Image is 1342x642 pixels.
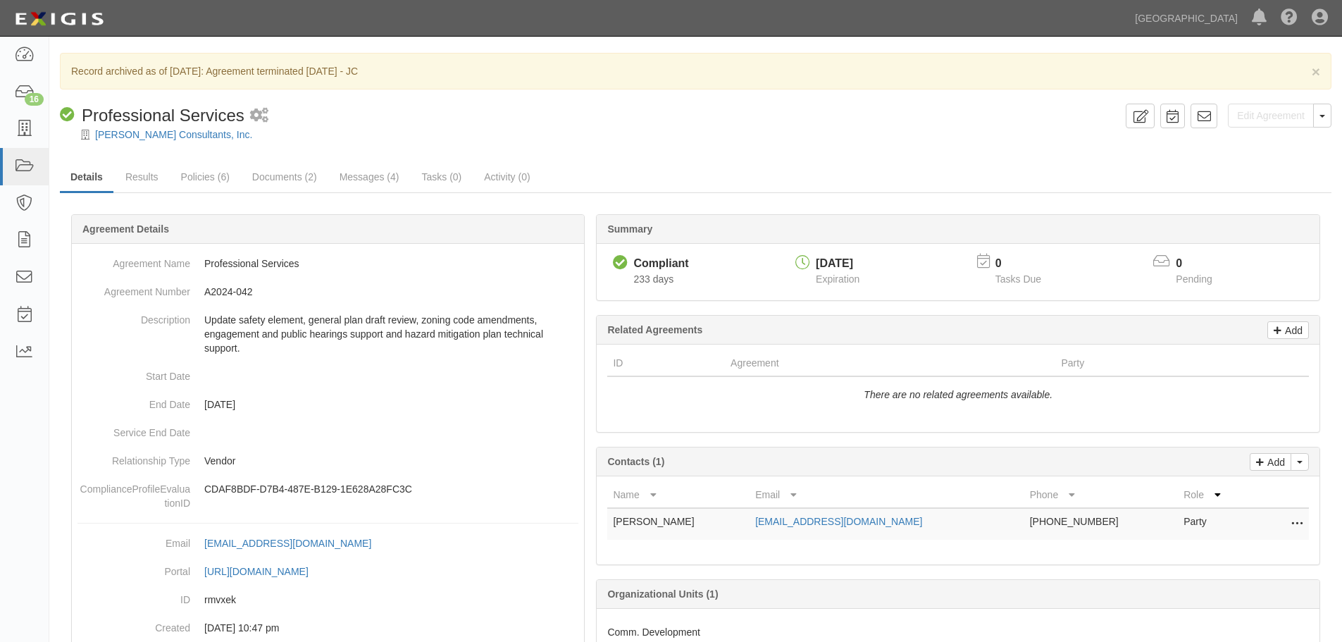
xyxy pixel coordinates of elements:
dd: [DATE] 10:47 pm [77,614,578,642]
dt: Description [77,306,190,327]
a: [PERSON_NAME] Consultants, Inc. [95,129,252,140]
i: Compliant [60,108,75,123]
dt: Relationship Type [77,447,190,468]
a: Documents (2) [242,163,328,191]
td: [PERSON_NAME] [607,508,750,540]
i: There are no related agreements available. [864,389,1052,400]
a: Add [1250,453,1291,471]
b: Summary [607,223,652,235]
dd: A2024-042 [77,278,578,306]
b: Contacts (1) [607,456,664,467]
dt: ComplianceProfileEvaluationID [77,475,190,510]
th: ID [607,350,725,376]
dt: Service End Date [77,419,190,440]
th: Agreement [725,350,1055,376]
p: 0 [1176,256,1229,272]
dd: rmvxek [77,586,578,614]
a: Activity (0) [473,163,540,191]
dt: Created [77,614,190,635]
th: Party [1055,350,1246,376]
p: CDAF8BDF-D7B4-487E-B129-1E628A28FC3C [204,482,578,496]
i: Compliant [613,256,628,271]
div: Professional Services [60,104,244,128]
div: [DATE] [816,256,859,272]
a: Policies (6) [170,163,240,191]
p: Record archived as of [DATE]: Agreement terminated [DATE] - JC [71,64,1320,78]
b: Organizational Units (1) [607,588,718,600]
img: logo-5460c22ac91f19d4615b14bd174203de0afe785f0fc80cf4dbbc73dc1793850b.png [11,6,108,32]
th: Email [750,482,1024,508]
b: Related Agreements [607,324,702,335]
div: 16 [25,93,44,106]
span: Comm. Development [607,626,700,638]
a: [GEOGRAPHIC_DATA] [1128,4,1245,32]
dt: Agreement Number [77,278,190,299]
dt: ID [77,586,190,607]
dt: Agreement Name [77,249,190,271]
span: Professional Services [82,106,244,125]
p: Add [1281,322,1303,338]
td: Party [1178,508,1253,540]
a: Results [115,163,169,191]
span: Pending [1176,273,1212,285]
div: [EMAIL_ADDRESS][DOMAIN_NAME] [204,536,371,550]
a: Messages (4) [329,163,410,191]
span: Expiration [816,273,859,285]
a: Tasks (0) [411,163,472,191]
dd: Professional Services [77,249,578,278]
a: Add [1267,321,1309,339]
dt: End Date [77,390,190,412]
dd: [DATE] [77,390,578,419]
div: Compliant [633,256,688,272]
th: Role [1178,482,1253,508]
button: Close [1312,64,1320,79]
b: Agreement Details [82,223,169,235]
th: Name [607,482,750,508]
a: [URL][DOMAIN_NAME] [204,566,324,577]
i: 2 scheduled workflows [250,109,268,123]
span: Tasks Due [995,273,1041,285]
th: Phone [1024,482,1178,508]
span: Since 02/10/2025 [633,273,673,285]
dt: Email [77,529,190,550]
a: [EMAIL_ADDRESS][DOMAIN_NAME] [755,516,922,527]
p: 0 [995,256,1059,272]
dt: Start Date [77,362,190,383]
a: [EMAIL_ADDRESS][DOMAIN_NAME] [204,538,387,549]
i: Help Center - Complianz [1281,10,1298,27]
td: [PHONE_NUMBER] [1024,508,1178,540]
a: Details [60,163,113,193]
p: Update safety element, general plan draft review, zoning code amendments, engagement and public h... [204,313,578,355]
a: Edit Agreement [1228,104,1314,128]
dd: Vendor [77,447,578,475]
p: Add [1264,454,1285,470]
span: × [1312,63,1320,80]
dt: Portal [77,557,190,579]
